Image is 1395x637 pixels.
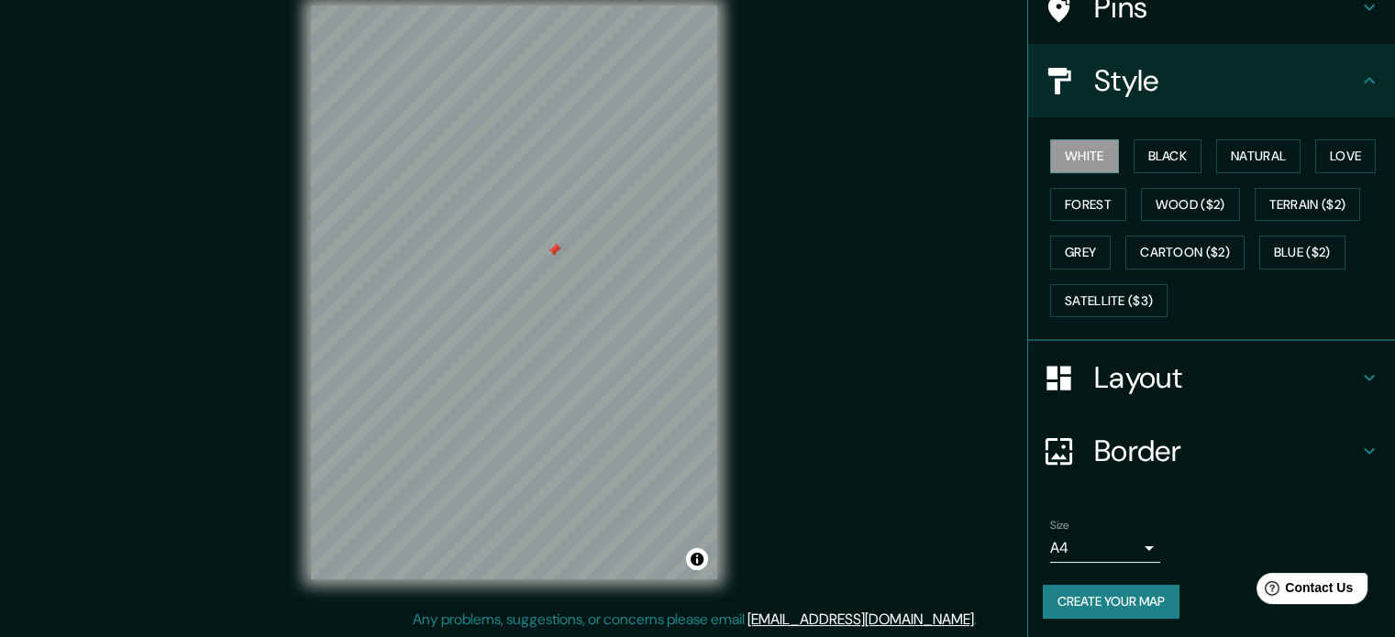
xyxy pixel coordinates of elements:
[1050,188,1126,222] button: Forest
[1028,44,1395,117] div: Style
[1050,533,1160,563] div: A4
[413,609,977,631] p: Any problems, suggestions, or concerns please email .
[1028,414,1395,488] div: Border
[1134,139,1202,173] button: Black
[1141,188,1240,222] button: Wood ($2)
[980,609,983,631] div: .
[1259,236,1345,269] button: Blue ($2)
[1094,359,1358,396] h4: Layout
[1028,341,1395,414] div: Layout
[1232,566,1375,617] iframe: Help widget launcher
[1094,433,1358,469] h4: Border
[686,548,708,570] button: Toggle attribution
[977,609,980,631] div: .
[747,610,974,629] a: [EMAIL_ADDRESS][DOMAIN_NAME]
[1315,139,1376,173] button: Love
[1050,284,1168,318] button: Satellite ($3)
[1255,188,1361,222] button: Terrain ($2)
[1216,139,1301,173] button: Natural
[1050,139,1119,173] button: White
[1094,62,1358,99] h4: Style
[1043,585,1179,619] button: Create your map
[1050,518,1069,533] label: Size
[1125,236,1245,269] button: Cartoon ($2)
[311,5,717,579] canvas: Map
[1050,236,1111,269] button: Grey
